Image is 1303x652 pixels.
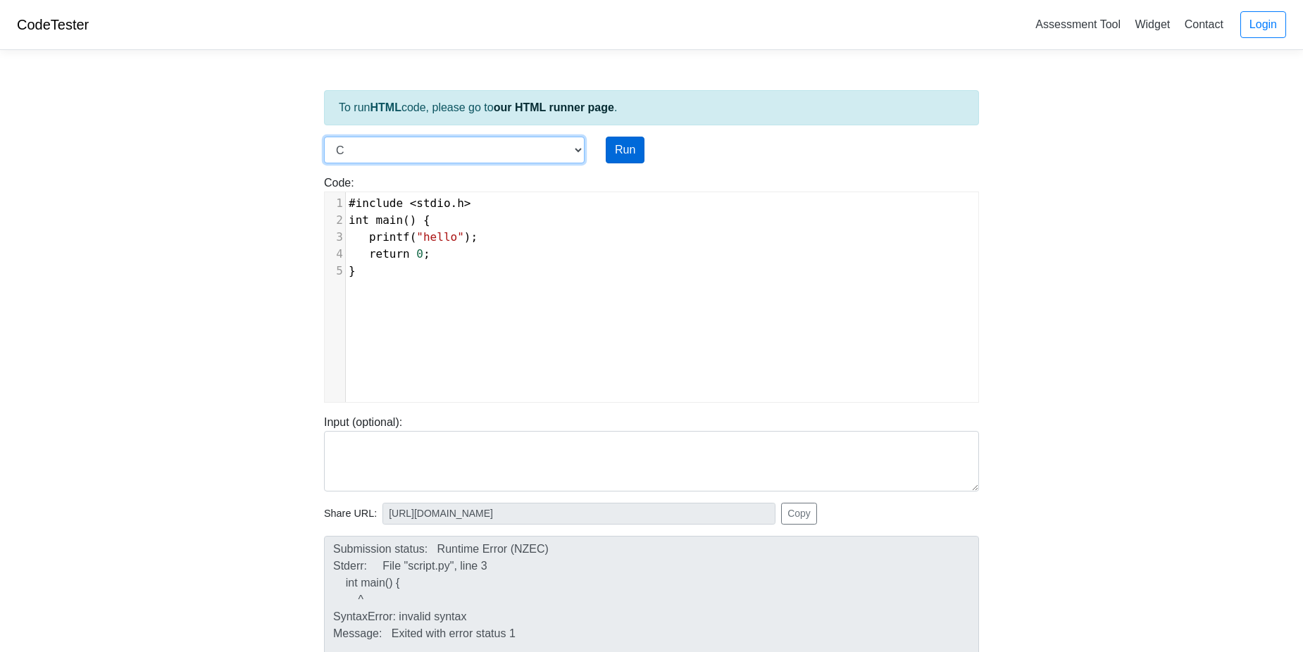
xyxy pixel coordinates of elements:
[349,213,369,227] span: int
[17,17,89,32] a: CodeTester
[349,230,478,244] span: ( );
[325,263,345,280] div: 5
[494,101,614,113] a: our HTML runner page
[416,247,423,261] span: 0
[369,247,410,261] span: return
[382,503,775,525] input: No share available yet
[1030,13,1126,36] a: Assessment Tool
[1179,13,1229,36] a: Contact
[313,414,990,491] div: Input (optional):
[325,195,345,212] div: 1
[410,196,417,210] span: <
[606,137,644,163] button: Run
[464,196,471,210] span: >
[349,213,430,227] span: () {
[324,90,979,125] div: To run code, please go to .
[1129,13,1176,36] a: Widget
[325,246,345,263] div: 4
[1240,11,1286,38] a: Login
[325,229,345,246] div: 3
[416,230,463,244] span: "hello"
[369,230,410,244] span: printf
[349,196,471,210] span: .
[325,212,345,229] div: 2
[376,213,404,227] span: main
[349,247,430,261] span: ;
[313,175,990,403] div: Code:
[349,264,356,277] span: }
[349,196,403,210] span: #include
[370,101,401,113] strong: HTML
[457,196,464,210] span: h
[416,196,450,210] span: stdio
[781,503,817,525] button: Copy
[324,506,377,522] span: Share URL:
